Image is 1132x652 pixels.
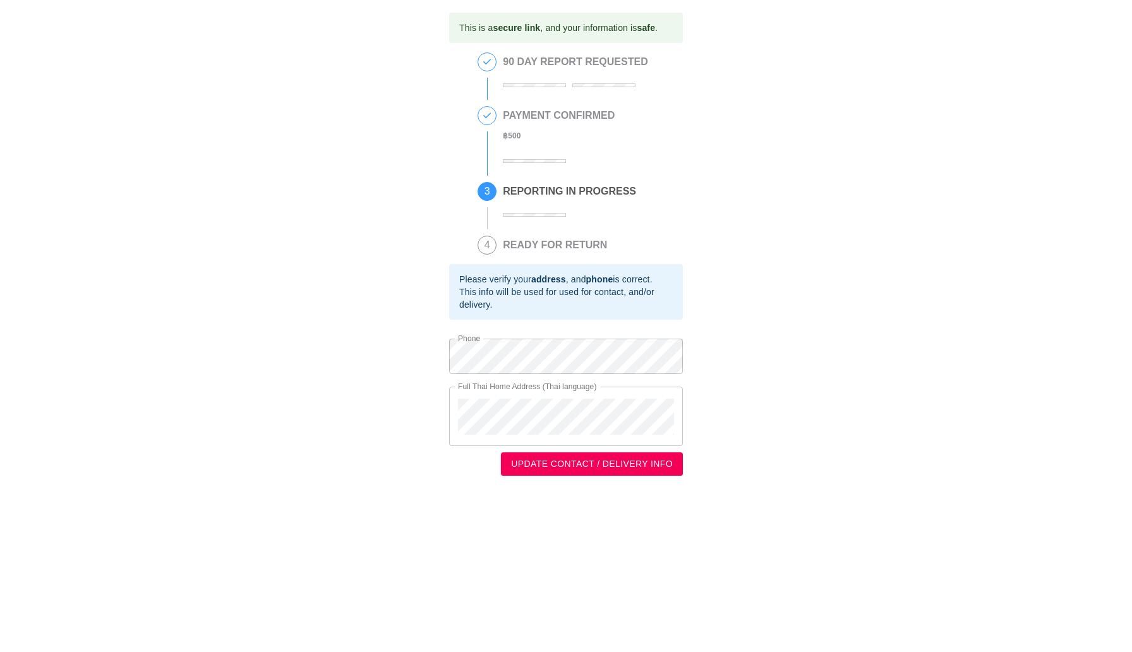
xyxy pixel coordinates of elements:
b: safe [637,23,655,33]
span: UPDATE CONTACT / DELIVERY INFO [511,456,673,472]
h2: 90 DAY REPORT REQUESTED [503,56,647,68]
span: 2 [478,107,496,124]
b: address [531,274,566,284]
h2: PAYMENT CONFIRMED [503,110,615,121]
div: This info will be used for used for contact, and/or delivery. [459,286,673,311]
span: 1 [478,53,496,71]
b: secure link [493,23,540,33]
h2: REPORTING IN PROGRESS [503,186,636,197]
span: 4 [478,236,496,254]
div: This is a , and your information is . [459,16,658,39]
b: ฿ 500 [503,131,521,140]
span: 3 [478,183,496,200]
h2: READY FOR RETURN [503,239,607,251]
button: UPDATE CONTACT / DELIVERY INFO [501,452,683,476]
div: Please verify your , and is correct. [459,273,673,286]
b: phone [586,274,613,284]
